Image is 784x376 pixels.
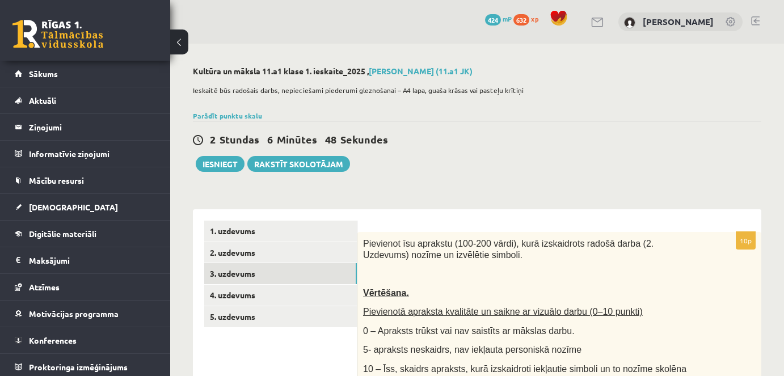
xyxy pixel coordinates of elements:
span: Sākums [29,69,58,79]
button: Iesniegt [196,156,245,172]
a: Rīgas 1. Tālmācības vidusskola [12,20,103,48]
span: 6 [267,133,273,146]
a: [PERSON_NAME] (11.a1 JK) [369,66,473,76]
a: [PERSON_NAME] [643,16,714,27]
legend: Ziņojumi [29,114,156,140]
span: Stundas [220,133,259,146]
a: Parādīt punktu skalu [193,111,262,120]
a: 424 mP [485,14,512,23]
a: 3. uzdevums [204,263,357,284]
span: Aktuāli [29,95,56,105]
a: Sākums [15,61,156,87]
a: 4. uzdevums [204,285,357,306]
a: Aktuāli [15,87,156,113]
span: 48 [325,133,336,146]
span: Konferences [29,335,77,345]
a: 2. uzdevums [204,242,357,263]
span: 632 [513,14,529,26]
a: Ziņojumi [15,114,156,140]
span: Digitālie materiāli [29,229,96,239]
span: Vērtēšana. [363,288,409,298]
legend: Informatīvie ziņojumi [29,141,156,167]
a: [DEMOGRAPHIC_DATA] [15,194,156,220]
span: Minūtes [277,133,317,146]
span: 424 [485,14,501,26]
span: mP [503,14,512,23]
span: xp [531,14,538,23]
span: [DEMOGRAPHIC_DATA] [29,202,118,212]
span: Proktoringa izmēģinājums [29,362,128,372]
span: Mācību resursi [29,175,84,185]
a: Digitālie materiāli [15,221,156,247]
span: 0 – Apraksts trūkst vai nav saistīts ar mākslas darbu. [363,326,575,336]
span: Sekundes [340,133,388,146]
a: Atzīmes [15,274,156,300]
a: Informatīvie ziņojumi [15,141,156,167]
span: Motivācijas programma [29,309,119,319]
span: Atzīmes [29,282,60,292]
a: 632 xp [513,14,544,23]
h2: Kultūra un māksla 11.a1 klase 1. ieskaite_2025 , [193,66,761,76]
a: 1. uzdevums [204,221,357,242]
p: Ieskaitē būs radošais darbs, nepieciešami piederumi gleznošanai – A4 lapa, guaša krāsas vai paste... [193,85,756,95]
span: Pievienot īsu aprakstu (100-200 vārdi), kurā izskaidrots radošā darba (2. Uzdevums) nozīme un izv... [363,239,654,260]
span: 5- apraksts neskaidrs, nav iekļauta personiskā nozīme [363,345,581,354]
a: Rakstīt skolotājam [247,156,350,172]
a: Mācību resursi [15,167,156,193]
img: Arīna Badretdinova [624,17,635,28]
span: Pievienotā apraksta kvalitāte un saikne ar vizuālo darbu (0–10 punkti) [363,307,643,316]
span: 2 [210,133,216,146]
a: Motivācijas programma [15,301,156,327]
a: Maksājumi [15,247,156,273]
a: Konferences [15,327,156,353]
p: 10p [736,231,756,250]
legend: Maksājumi [29,247,156,273]
a: 5. uzdevums [204,306,357,327]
